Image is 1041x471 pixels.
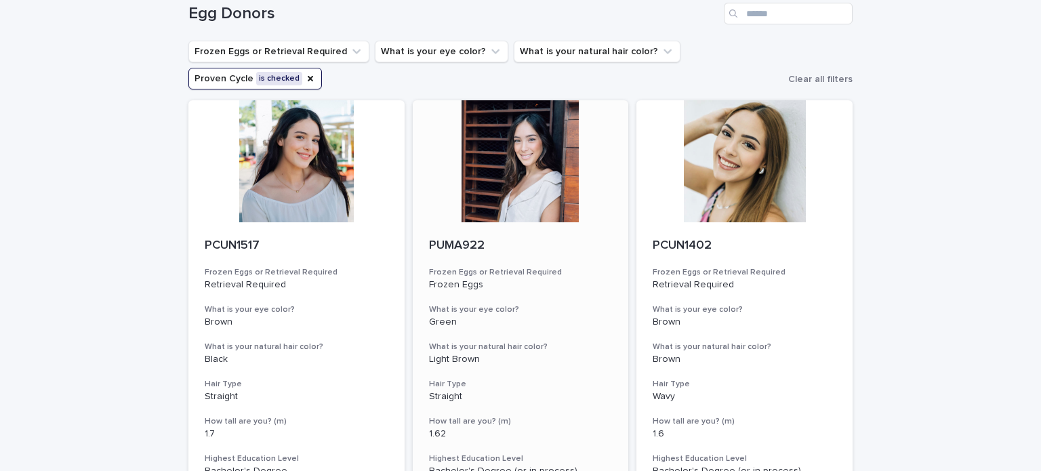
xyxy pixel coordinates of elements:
p: Light Brown [429,354,613,365]
h3: Highest Education Level [205,453,388,464]
button: What is your eye color? [375,41,508,62]
h3: What is your eye color? [205,304,388,315]
h3: Hair Type [429,379,613,390]
p: Brown [205,316,388,328]
p: PUMA922 [429,239,613,253]
p: Brown [653,316,836,328]
input: Search [724,3,853,24]
button: Frozen Eggs or Retrieval Required [188,41,369,62]
h3: What is your natural hair color? [205,342,388,352]
p: PCUN1517 [205,239,388,253]
h3: How tall are you? (m) [205,416,388,427]
p: Frozen Eggs [429,279,613,291]
h3: What is your natural hair color? [653,342,836,352]
h3: Highest Education Level [653,453,836,464]
h3: Frozen Eggs or Retrieval Required [429,267,613,278]
h1: Egg Donors [188,4,718,24]
p: Straight [429,391,613,403]
h3: Hair Type [653,379,836,390]
p: Wavy [653,391,836,403]
h3: What is your eye color? [429,304,613,315]
p: Retrieval Required [653,279,836,291]
p: Brown [653,354,836,365]
h3: Frozen Eggs or Retrieval Required [205,267,388,278]
h3: Frozen Eggs or Retrieval Required [653,267,836,278]
h3: Highest Education Level [429,453,613,464]
h3: How tall are you? (m) [653,416,836,427]
p: 1.6 [653,428,836,440]
p: Green [429,316,613,328]
h3: Hair Type [205,379,388,390]
h3: What is your natural hair color? [429,342,613,352]
p: PCUN1402 [653,239,836,253]
p: 1.62 [429,428,613,440]
span: Clear all filters [788,75,853,84]
p: Retrieval Required [205,279,388,291]
button: Proven Cycle [188,68,322,89]
h3: What is your eye color? [653,304,836,315]
button: Clear all filters [783,69,853,89]
p: 1.7 [205,428,388,440]
h3: How tall are you? (m) [429,416,613,427]
button: What is your natural hair color? [514,41,680,62]
p: Straight [205,391,388,403]
p: Black [205,354,388,365]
